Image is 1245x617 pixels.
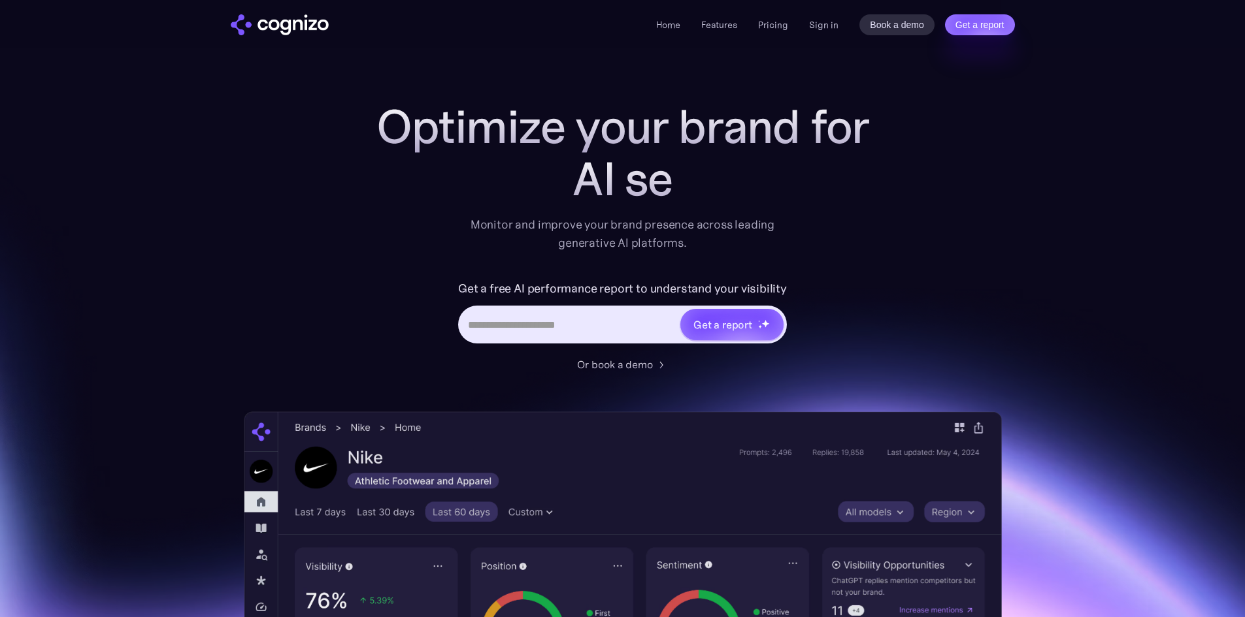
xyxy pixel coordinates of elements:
[231,14,329,35] a: home
[758,320,760,322] img: star
[361,101,884,153] h1: Optimize your brand for
[945,14,1015,35] a: Get a report
[577,356,669,372] a: Or book a demo
[231,14,329,35] img: cognizo logo
[859,14,935,35] a: Book a demo
[761,319,770,328] img: star
[361,153,884,205] div: AI se
[458,278,787,299] label: Get a free AI performance report to understand your visibility
[758,324,763,329] img: star
[693,317,752,332] div: Get a report
[656,19,680,31] a: Home
[701,19,737,31] a: Features
[809,17,838,33] a: Sign in
[679,308,785,341] a: Get a reportstarstarstar
[577,356,653,372] div: Or book a demo
[458,278,787,350] form: Hero URL Input Form
[462,215,784,252] div: Monitor and improve your brand presence across leading generative AI platforms.
[758,19,788,31] a: Pricing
